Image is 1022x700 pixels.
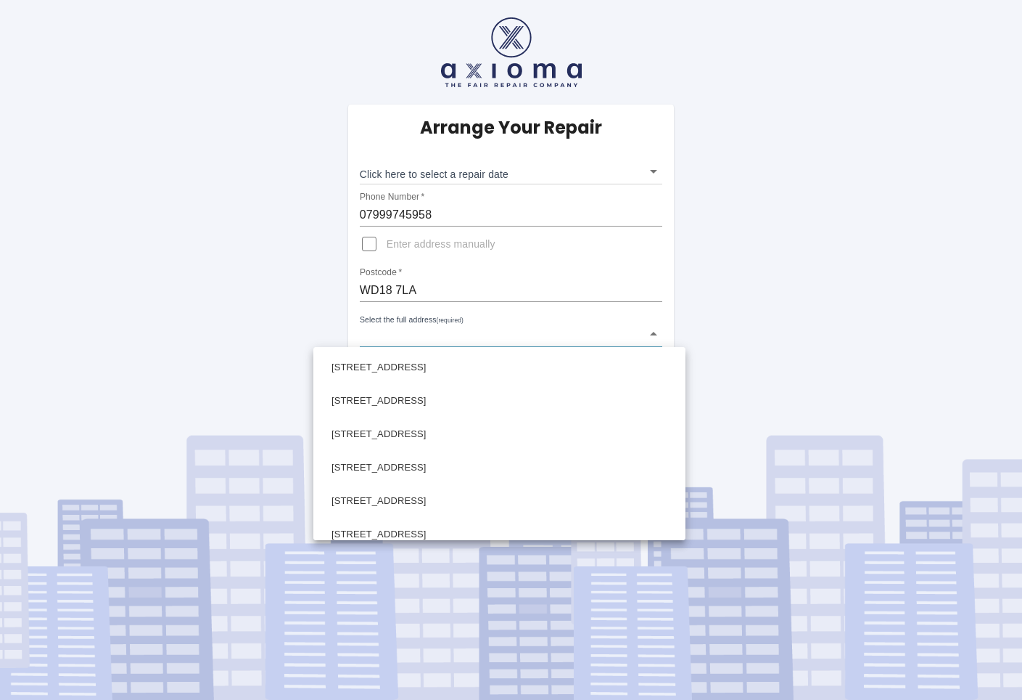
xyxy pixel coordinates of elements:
li: [STREET_ADDRESS] [317,384,682,418]
li: [STREET_ADDRESS] [317,418,682,451]
li: [STREET_ADDRESS] [317,451,682,484]
li: [STREET_ADDRESS] [317,351,682,384]
li: [STREET_ADDRESS] [317,484,682,518]
li: [STREET_ADDRESS] [317,518,682,551]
